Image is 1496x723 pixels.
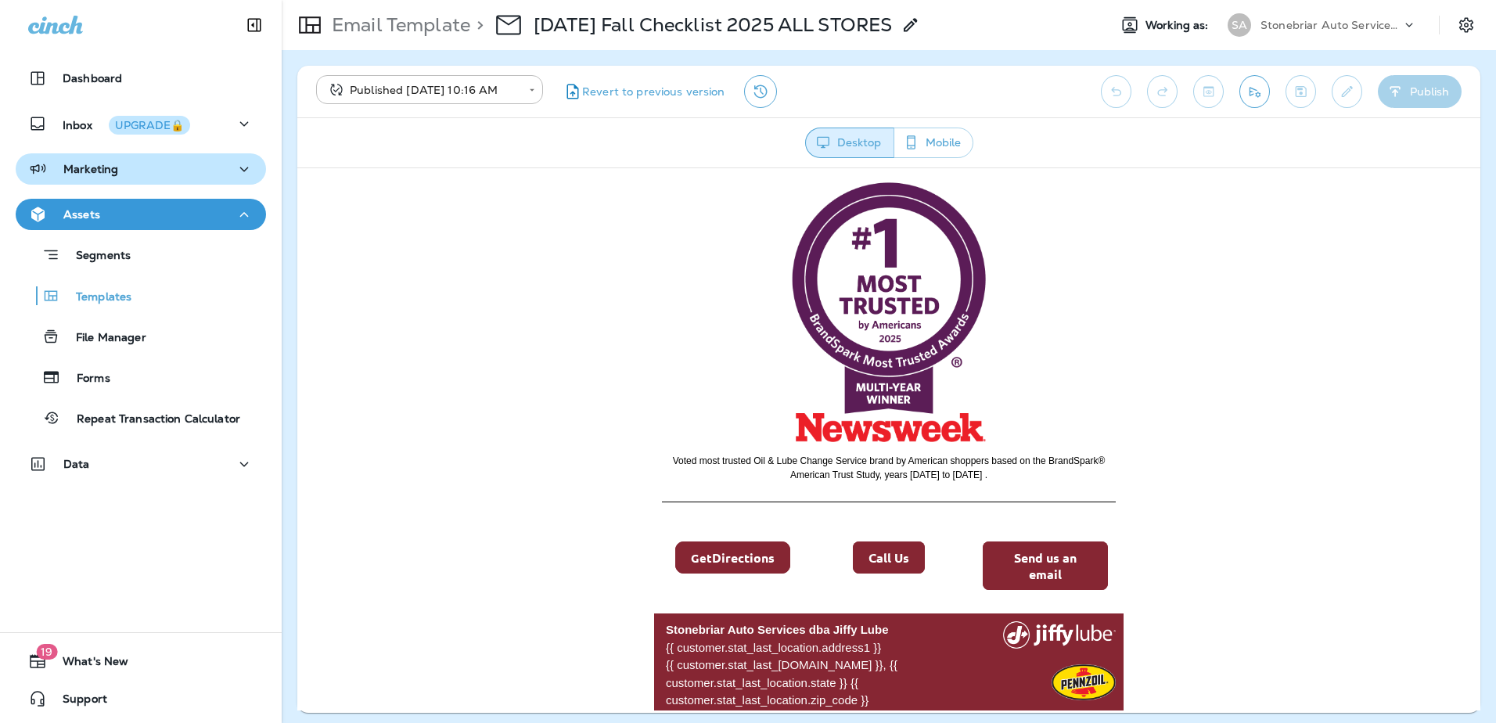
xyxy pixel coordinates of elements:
[582,85,725,99] span: Revert to previous version
[16,646,266,677] button: 19What's New
[805,128,894,158] button: Desktop
[115,120,184,131] div: UPGRADE🔒
[534,13,892,37] p: [DATE] Fall Checklist 2025 ALL STORES
[394,382,477,397] strong: Get
[16,108,266,139] button: InboxUPGRADE🔒
[415,381,477,397] span: Directions
[16,238,266,272] button: Segments
[63,208,100,221] p: Assets
[706,453,818,480] img: jl_white_alpha.png
[327,82,518,98] div: Published [DATE] 10:16 AM
[16,401,266,434] button: Repeat Transaction Calculator
[1228,13,1251,37] div: SA
[16,63,266,94] button: Dashboard
[232,9,276,41] button: Collapse Sidebar
[369,473,584,486] span: {{ customer.stat_last_location.address1 }}
[894,128,973,158] button: Mobile
[16,448,266,480] button: Data
[60,331,146,346] p: File Manager
[556,373,628,405] a: Call Us
[378,373,493,405] a: GetDirections
[744,75,777,108] button: View Changelog
[754,496,818,533] img: PZ%20Logo%204C%20with%20outline.jpg
[47,692,107,711] span: Support
[61,372,110,387] p: Forms
[717,381,779,414] span: Send us an email
[1260,19,1401,31] p: Stonebriar Auto Services Group
[63,72,122,85] p: Dashboard
[470,13,484,37] p: >
[1239,75,1270,108] button: Send test email
[571,381,612,397] strong: Call Us
[60,249,131,264] p: Segments
[16,320,266,353] button: File Manager
[63,116,190,132] p: Inbox
[16,361,266,394] button: Forms
[16,199,266,230] button: Assets
[60,290,131,305] p: Templates
[63,163,118,175] p: Marketing
[16,683,266,714] button: Support
[369,455,592,468] span: Stonebriar Auto Services dba Jiffy Lube
[1452,11,1480,39] button: Settings
[16,279,266,312] button: Templates
[109,116,190,135] button: UPGRADE🔒
[47,655,128,674] span: What's New
[369,490,600,538] span: {{ customer.stat_last_[DOMAIN_NAME] }}, {{ customer.stat_last_location.state }} {{ customer.stat_...
[1145,19,1212,32] span: Working as:
[376,287,808,312] span: Voted most trusted Oil & Lube Change Service brand by American shoppers based on the BrandSpark® ...
[63,458,90,470] p: Data
[325,13,470,37] p: Email Template
[61,412,240,427] p: Repeat Transaction Calculator
[534,13,892,37] div: 09/18/25 Fall Checklist 2025 ALL STORES
[36,644,57,660] span: 19
[494,13,689,274] img: BMTA-US-2025-round-1-Multiyear-Newsweek.png
[16,153,266,185] button: Marketing
[556,75,732,108] button: Revert to previous version
[685,373,811,422] a: Send us an email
